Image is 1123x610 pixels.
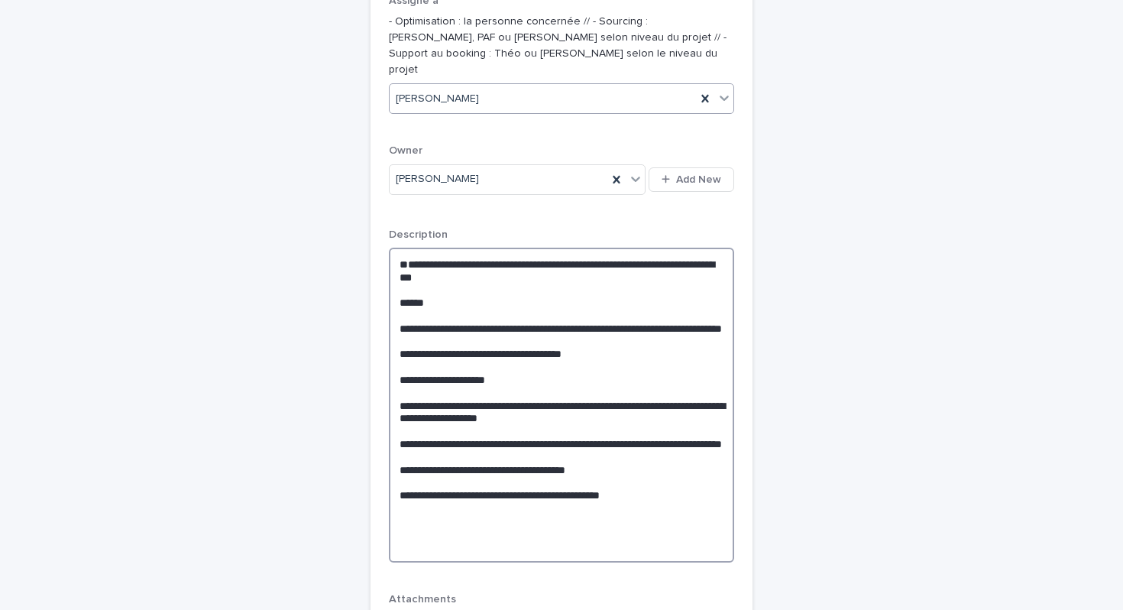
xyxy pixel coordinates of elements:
[389,594,456,605] span: Attachments
[389,145,422,156] span: Owner
[389,14,734,77] p: - Optimisation : la personne concernée // - Sourcing : [PERSON_NAME], PAF ou [PERSON_NAME] selon ...
[649,167,734,192] button: Add New
[389,229,448,240] span: Description
[396,171,479,187] span: [PERSON_NAME]
[676,174,721,185] span: Add New
[396,91,479,107] span: [PERSON_NAME]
